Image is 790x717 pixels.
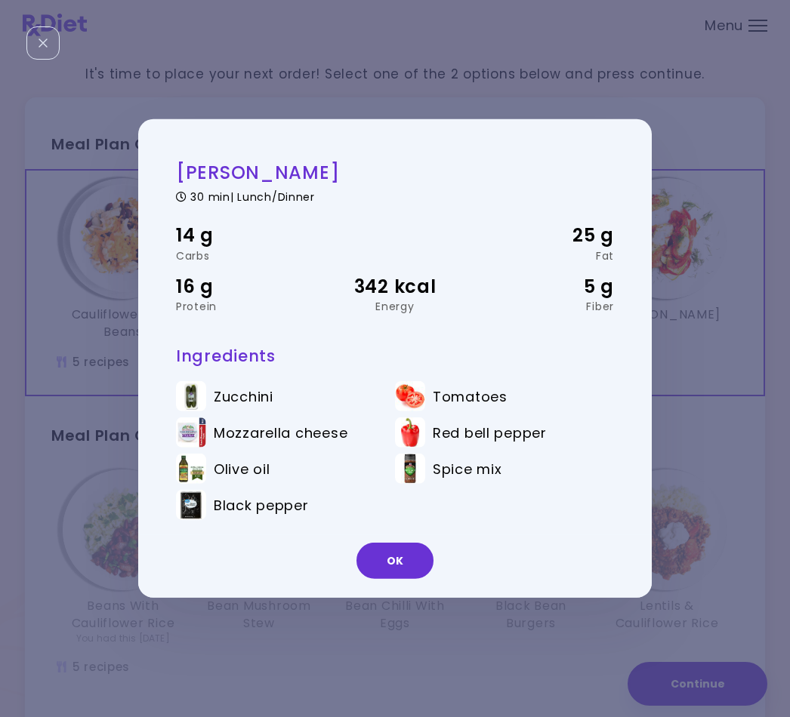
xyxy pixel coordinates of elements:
[214,497,309,513] span: Black pepper
[356,543,434,579] button: OK
[322,301,468,312] div: Energy
[468,250,614,260] div: Fat
[176,161,614,184] h2: [PERSON_NAME]
[468,301,614,312] div: Fiber
[322,272,468,300] div: 342 kcal
[433,424,547,441] span: Red bell pepper
[176,250,322,260] div: Carbs
[176,346,614,366] h3: Ingredients
[214,388,273,405] span: Zucchini
[468,221,614,250] div: 25 g
[214,460,270,477] span: Olive oil
[176,188,614,202] div: 30 min | Lunch/Dinner
[176,221,322,250] div: 14 g
[176,301,322,312] div: Protein
[26,26,60,60] div: Close
[433,460,501,477] span: Spice mix
[176,272,322,300] div: 16 g
[433,388,508,405] span: Tomatoes
[468,272,614,300] div: 5 g
[214,424,347,441] span: Mozzarella cheese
